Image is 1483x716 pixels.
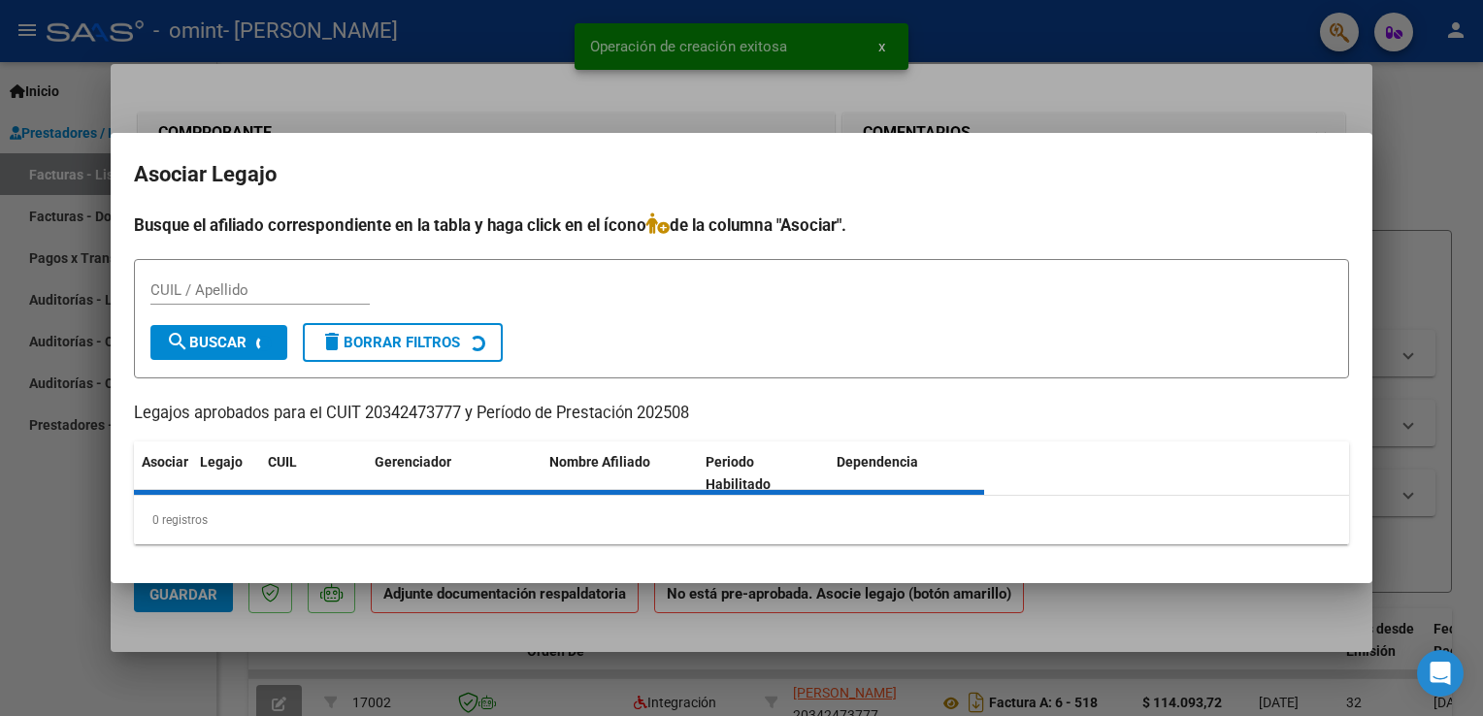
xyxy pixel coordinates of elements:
[192,441,260,505] datatable-header-cell: Legajo
[134,402,1349,426] p: Legajos aprobados para el CUIT 20342473777 y Período de Prestación 202508
[1417,650,1464,697] div: Open Intercom Messenger
[320,334,460,351] span: Borrar Filtros
[549,454,650,470] span: Nombre Afiliado
[829,441,985,505] datatable-header-cell: Dependencia
[166,334,247,351] span: Buscar
[134,496,1349,544] div: 0 registros
[150,325,287,360] button: Buscar
[268,454,297,470] span: CUIL
[200,454,243,470] span: Legajo
[134,156,1349,193] h2: Asociar Legajo
[166,330,189,353] mat-icon: search
[142,454,188,470] span: Asociar
[320,330,344,353] mat-icon: delete
[706,454,771,492] span: Periodo Habilitado
[542,441,698,505] datatable-header-cell: Nombre Afiliado
[367,441,542,505] datatable-header-cell: Gerenciador
[134,441,192,505] datatable-header-cell: Asociar
[698,441,829,505] datatable-header-cell: Periodo Habilitado
[134,212,1349,238] h4: Busque el afiliado correspondiente en la tabla y haga click en el ícono de la columna "Asociar".
[303,323,503,362] button: Borrar Filtros
[260,441,367,505] datatable-header-cell: CUIL
[375,454,451,470] span: Gerenciador
[837,454,918,470] span: Dependencia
